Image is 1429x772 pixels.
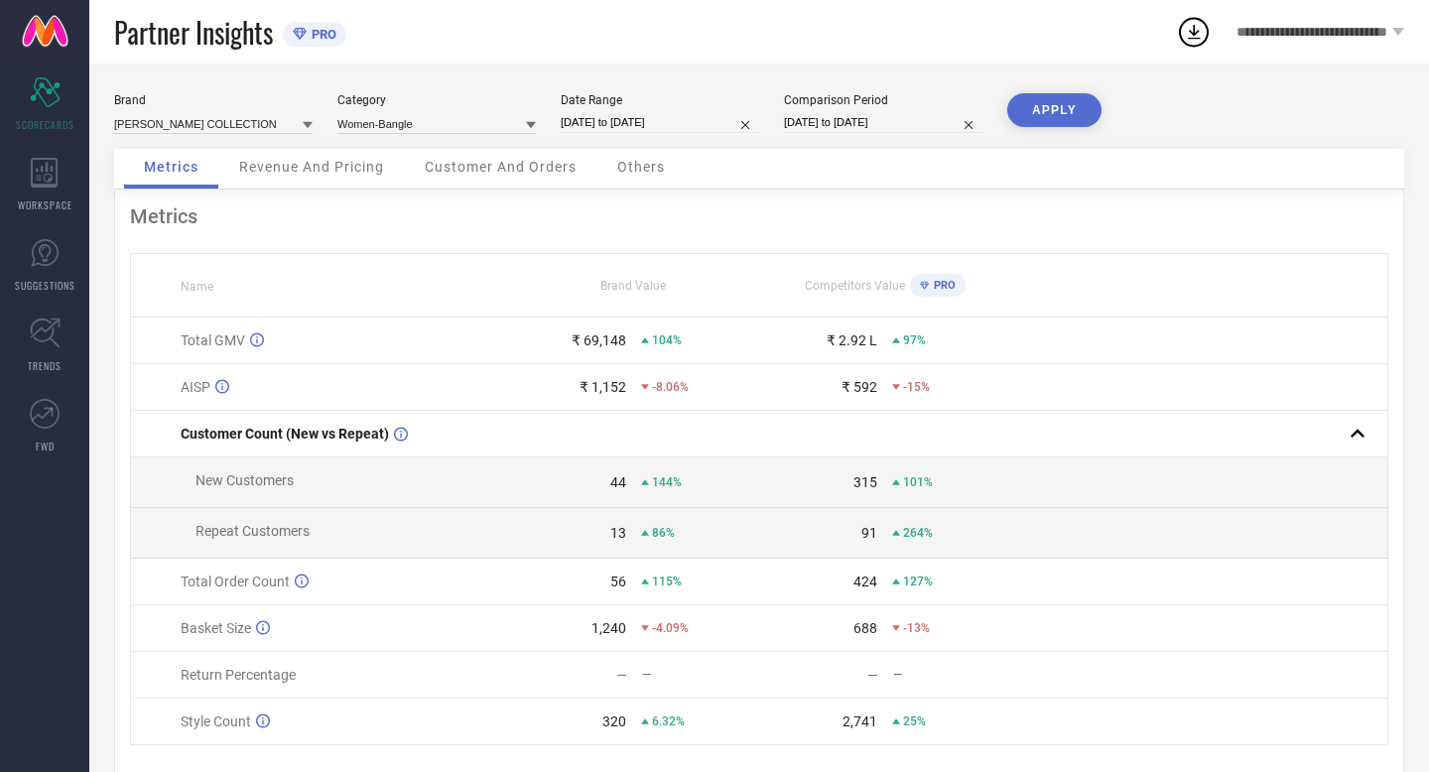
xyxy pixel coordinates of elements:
[827,332,877,348] div: ₹ 2.92 L
[181,574,290,589] span: Total Order Count
[181,379,210,395] span: AISP
[580,379,626,395] div: ₹ 1,152
[903,621,930,635] span: -13%
[617,159,665,175] span: Others
[903,526,933,540] span: 264%
[616,667,627,683] div: —
[181,713,251,729] span: Style Count
[867,667,878,683] div: —
[610,574,626,589] div: 56
[18,197,72,212] span: WORKSPACE
[195,523,310,539] span: Repeat Customers
[602,713,626,729] div: 320
[652,380,689,394] span: -8.06%
[114,93,313,107] div: Brand
[805,279,905,293] span: Competitors Value
[784,93,982,107] div: Comparison Period
[652,714,685,728] span: 6.32%
[853,474,877,490] div: 315
[861,525,877,541] div: 91
[181,332,245,348] span: Total GMV
[610,525,626,541] div: 13
[425,159,577,175] span: Customer And Orders
[784,112,982,133] input: Select comparison period
[853,574,877,589] div: 424
[337,93,536,107] div: Category
[652,475,682,489] span: 144%
[1007,93,1102,127] button: APPLY
[144,159,198,175] span: Metrics
[893,668,1009,682] div: —
[130,204,1388,228] div: Metrics
[903,380,930,394] span: -15%
[195,472,294,488] span: New Customers
[114,12,273,53] span: Partner Insights
[307,27,336,42] span: PRO
[929,279,956,292] span: PRO
[610,474,626,490] div: 44
[842,379,877,395] div: ₹ 592
[36,439,55,453] span: FWD
[853,620,877,636] div: 688
[652,526,675,540] span: 86%
[239,159,384,175] span: Revenue And Pricing
[181,667,296,683] span: Return Percentage
[561,112,759,133] input: Select date range
[28,358,62,373] span: TRENDS
[572,332,626,348] div: ₹ 69,148
[600,279,666,293] span: Brand Value
[181,426,389,442] span: Customer Count (New vs Repeat)
[903,475,933,489] span: 101%
[903,575,933,588] span: 127%
[181,280,213,294] span: Name
[16,117,74,132] span: SCORECARDS
[561,93,759,107] div: Date Range
[181,620,251,636] span: Basket Size
[15,278,75,293] span: SUGGESTIONS
[652,333,682,347] span: 104%
[903,333,926,347] span: 97%
[843,713,877,729] div: 2,741
[652,575,682,588] span: 115%
[1176,14,1212,50] div: Open download list
[903,714,926,728] span: 25%
[652,621,689,635] span: -4.09%
[591,620,626,636] div: 1,240
[642,668,758,682] div: —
